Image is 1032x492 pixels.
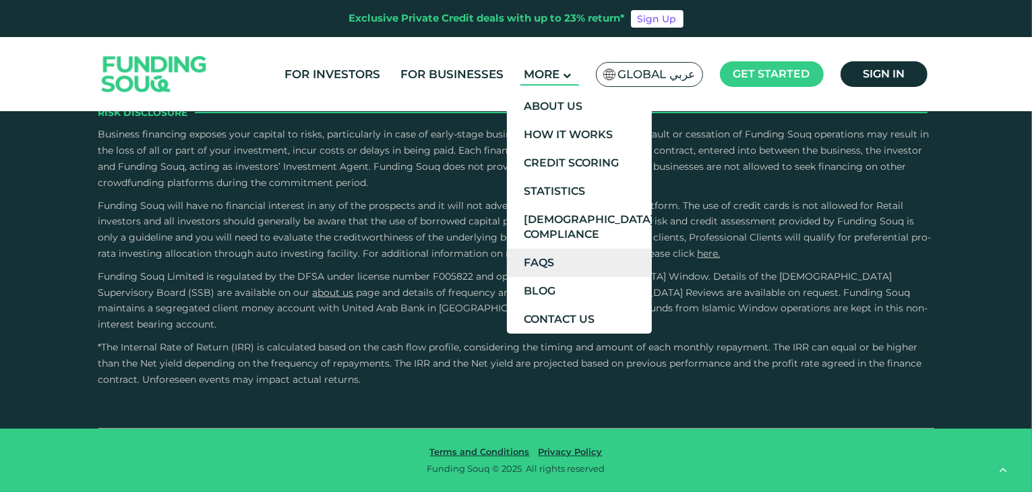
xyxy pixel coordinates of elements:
[98,199,932,259] span: Funding Souq will have no financial interest in any of the prospects and it will not advertise bu...
[733,67,810,80] span: Get started
[603,69,615,80] img: SA Flag
[507,121,652,149] a: How It Works
[88,40,220,109] img: Logo
[507,92,652,121] a: About Us
[98,270,892,299] span: Funding Souq Limited is regulated by the DFSA under license number F005822 and operates an [DEMOG...
[524,67,559,81] span: More
[507,277,652,305] a: Blog
[98,105,188,120] span: Risk Disclosure
[507,149,652,177] a: Credit Scoring
[863,67,905,80] span: Sign in
[313,286,354,299] a: About Us
[349,11,626,26] div: Exclusive Private Credit deals with up to 23% return*
[98,127,934,191] p: Business financing exposes your capital to risks, particularly in case of early-stage businesses....
[281,63,384,86] a: For Investors
[502,463,522,474] span: 2025
[526,463,605,474] span: All rights reserved
[698,247,721,259] a: here.
[507,305,652,334] a: Contact Us
[427,463,500,474] span: Funding Souq ©
[507,249,652,277] a: FAQs
[535,446,606,457] a: Privacy Policy
[618,67,696,82] span: Global عربي
[98,340,934,388] p: *The Internal Rate of Return (IRR) is calculated based on the cash flow profile, considering the ...
[507,177,652,206] a: Statistics
[841,61,928,87] a: Sign in
[357,286,380,299] span: page
[397,63,507,86] a: For Businesses
[631,10,684,28] a: Sign Up
[427,446,533,457] a: Terms and Conditions
[98,286,928,331] span: and details of frequency and manner of [DEMOGRAPHIC_DATA] Reviews are available on request. Fundi...
[507,206,652,249] a: [DEMOGRAPHIC_DATA] Compliance
[988,455,1019,485] button: back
